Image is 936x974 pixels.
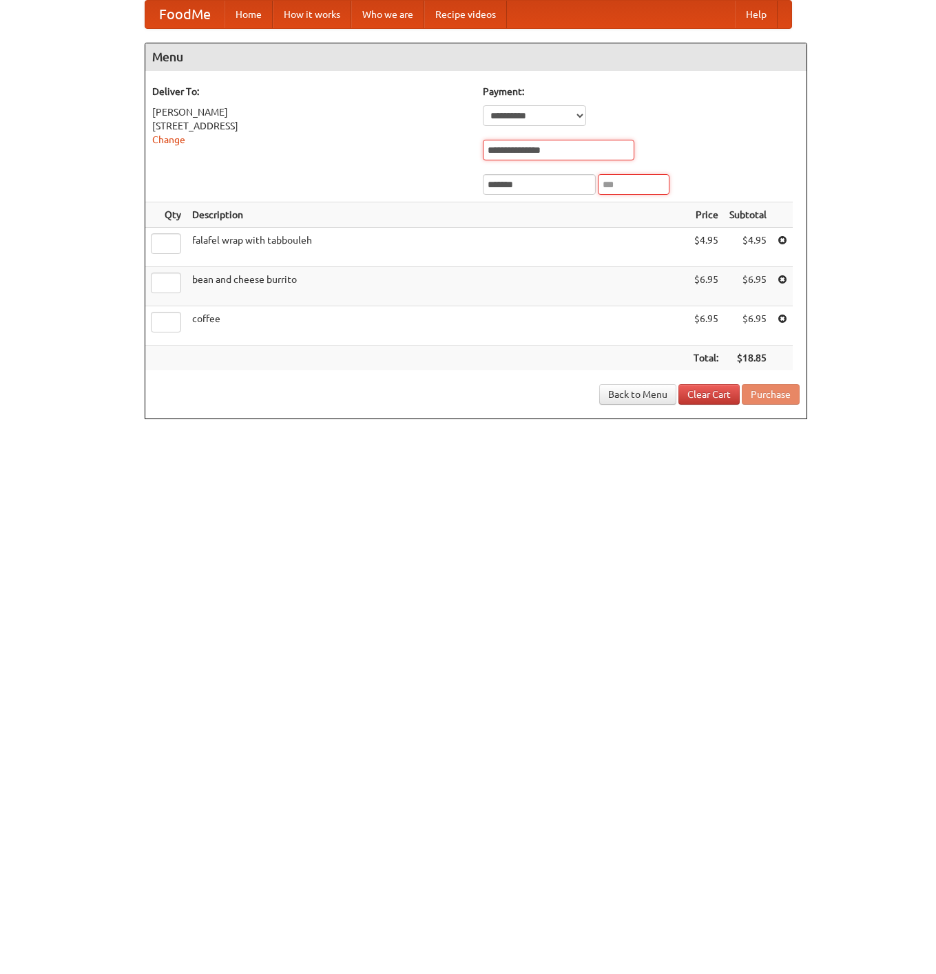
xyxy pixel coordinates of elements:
[483,85,800,98] h5: Payment:
[225,1,273,28] a: Home
[724,306,772,346] td: $6.95
[187,267,688,306] td: bean and cheese burrito
[735,1,778,28] a: Help
[152,134,185,145] a: Change
[688,346,724,371] th: Total:
[187,306,688,346] td: coffee
[152,119,469,133] div: [STREET_ADDRESS]
[152,85,469,98] h5: Deliver To:
[145,202,187,228] th: Qty
[724,346,772,371] th: $18.85
[688,202,724,228] th: Price
[145,1,225,28] a: FoodMe
[688,228,724,267] td: $4.95
[152,105,469,119] div: [PERSON_NAME]
[187,202,688,228] th: Description
[742,384,800,405] button: Purchase
[145,43,807,71] h4: Menu
[688,267,724,306] td: $6.95
[688,306,724,346] td: $6.95
[678,384,740,405] a: Clear Cart
[724,267,772,306] td: $6.95
[724,228,772,267] td: $4.95
[724,202,772,228] th: Subtotal
[187,228,688,267] td: falafel wrap with tabbouleh
[273,1,351,28] a: How it works
[351,1,424,28] a: Who we are
[599,384,676,405] a: Back to Menu
[424,1,507,28] a: Recipe videos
